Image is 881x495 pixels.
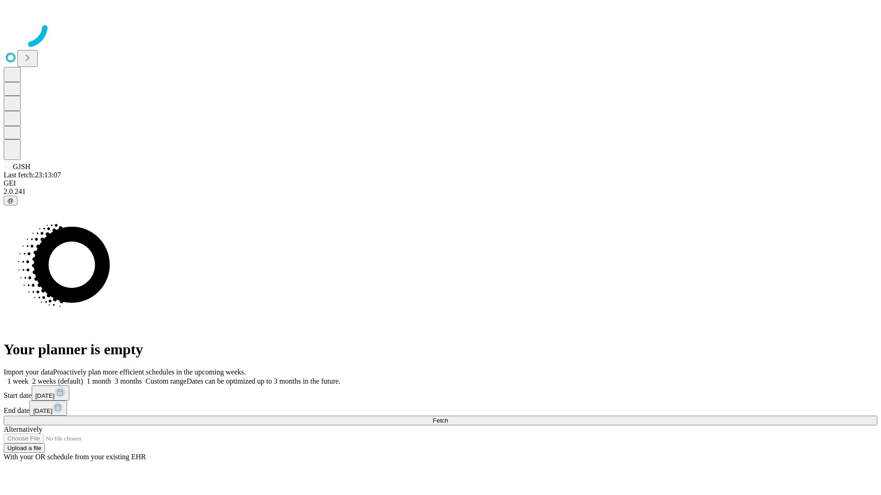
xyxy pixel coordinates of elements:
[7,197,14,204] span: @
[4,401,877,416] div: End date
[29,401,67,416] button: [DATE]
[4,425,42,433] span: Alternatively
[4,368,53,376] span: Import your data
[187,377,340,385] span: Dates can be optimized up to 3 months in the future.
[4,179,877,187] div: GEI
[87,377,111,385] span: 1 month
[145,377,186,385] span: Custom range
[4,187,877,196] div: 2.0.241
[115,377,142,385] span: 3 months
[4,453,146,461] span: With your OR schedule from your existing EHR
[35,392,55,399] span: [DATE]
[4,443,45,453] button: Upload a file
[433,417,448,424] span: Fetch
[7,377,28,385] span: 1 week
[4,341,877,358] h1: Your planner is empty
[32,385,69,401] button: [DATE]
[53,368,246,376] span: Proactively plan more efficient schedules in the upcoming weeks.
[13,163,30,170] span: GJSH
[4,416,877,425] button: Fetch
[32,377,83,385] span: 2 weeks (default)
[4,171,61,179] span: Last fetch: 23:13:07
[33,407,52,414] span: [DATE]
[4,385,877,401] div: Start date
[4,196,17,205] button: @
